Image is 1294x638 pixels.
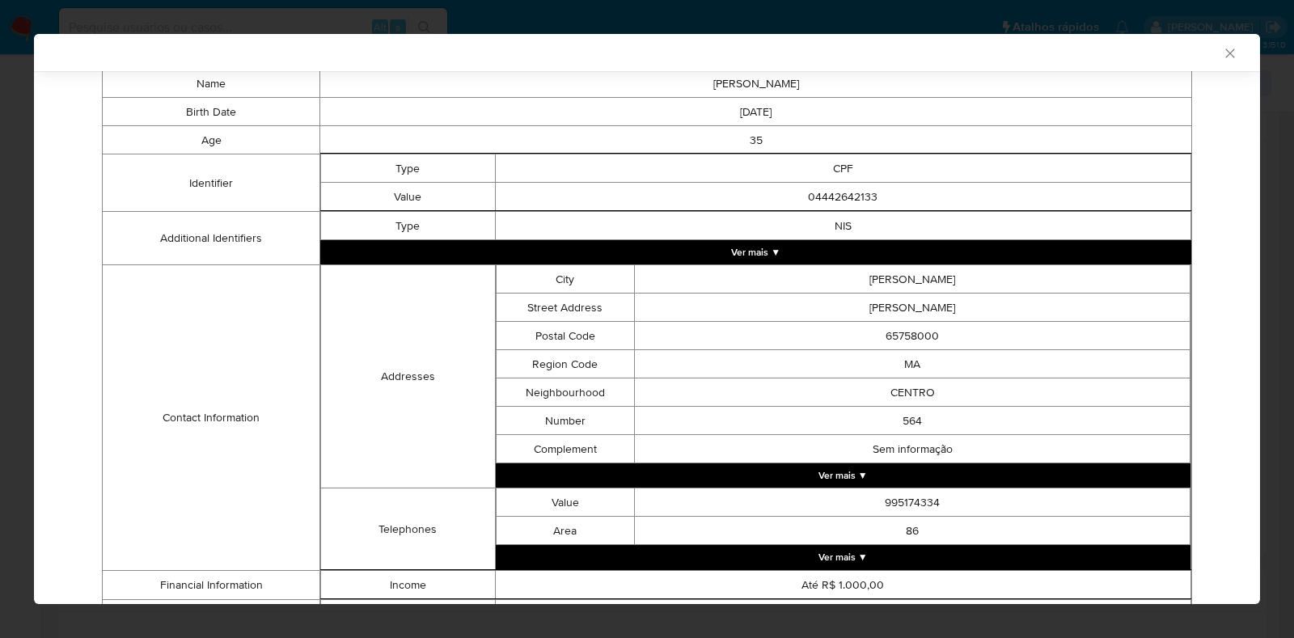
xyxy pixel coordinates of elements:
td: Region Code [496,350,635,378]
td: Street Address [496,294,635,322]
td: Type [321,154,495,183]
td: Type [321,212,495,240]
td: Number [496,407,635,435]
div: closure-recommendation-modal [34,34,1260,604]
td: [PERSON_NAME] [635,265,1190,294]
td: CPF [495,154,1191,183]
td: 35 [320,126,1192,154]
td: Income [321,571,495,599]
td: NIS [495,212,1191,240]
td: Identifier [103,154,320,212]
td: Telephones [321,488,495,570]
td: Age [103,126,320,154]
td: Neighbourhood [496,378,635,407]
td: Value [496,488,635,517]
td: [PERSON_NAME] [320,70,1192,98]
td: Additional Identifiers [103,212,320,265]
td: Area [496,517,635,545]
td: Birth Date [103,98,320,126]
td: MA [635,350,1190,378]
td: [DATE] [320,98,1192,126]
td: 65758000 [635,322,1190,350]
td: Addresses [321,265,495,488]
td: 995174334 [635,488,1190,517]
td: Value [321,183,495,211]
td: Até R$ 1.000,00 [495,571,1191,599]
button: Fechar a janela [1222,45,1237,60]
td: [PERSON_NAME] [495,600,1191,628]
td: Name [103,70,320,98]
td: Postal Code [496,322,635,350]
td: Name [321,600,495,628]
td: CENTRO [635,378,1190,407]
td: 564 [635,407,1190,435]
button: Expand array [320,240,1191,264]
button: Expand array [496,463,1191,488]
td: [PERSON_NAME] [635,294,1190,322]
td: Financial Information [103,571,320,600]
button: Expand array [496,545,1191,569]
td: 04442642133 [495,183,1191,211]
td: Sem informação [635,435,1190,463]
td: Contact Information [103,265,320,571]
td: 86 [635,517,1190,545]
td: City [496,265,635,294]
td: Complement [496,435,635,463]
